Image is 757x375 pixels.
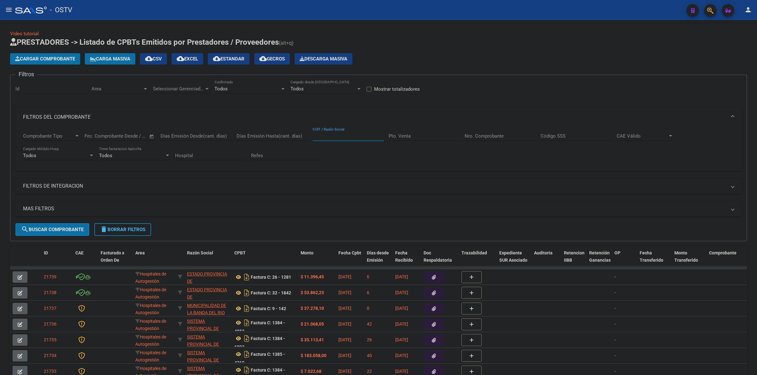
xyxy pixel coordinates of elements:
[234,250,246,255] span: CPBT
[10,53,80,65] button: Cargar Comprobante
[338,369,351,374] span: [DATE]
[23,153,36,158] span: Todos
[614,321,616,327] span: -
[243,365,251,375] i: Descargar documento
[232,246,298,274] datatable-header-cell: CPBT
[395,369,408,374] span: [DATE]
[338,250,361,255] span: Fecha Cpbt
[187,250,213,255] span: Razón Social
[44,369,56,374] span: 21733
[187,334,219,354] span: SISTEMA PROVINCIAL DE SALUD
[187,286,229,299] div: 30673377544
[44,337,56,342] span: 21735
[637,246,672,274] datatable-header-cell: Fecha Transferido
[10,31,39,37] a: Video tutorial
[23,133,74,139] span: Comprobante Tipo
[44,306,56,311] span: 21737
[187,303,226,322] span: MUNICIPALIDAD DE LA BANDA DEL RIO SALI
[99,153,112,158] span: Todos
[15,223,89,236] button: Buscar Comprobante
[243,288,251,298] i: Descargar documento
[214,86,228,92] span: Todos
[243,272,251,282] i: Descargar documento
[187,271,230,298] span: ESTADO PROVINCIA DE [GEOGRAPHIC_DATA][PERSON_NAME]
[672,246,707,274] datatable-header-cell: Monto Transferido
[177,55,184,62] mat-icon: cloud_download
[674,250,698,263] span: Monto Transferido
[614,353,616,358] span: -
[301,274,324,279] strong: $ 11.396,45
[135,303,166,315] span: Hospitales de Autogestión
[15,201,742,216] mat-expansion-panel-header: MAS FILTROS
[73,246,98,274] datatable-header-cell: CAE
[367,306,369,311] span: 0
[395,321,408,327] span: [DATE]
[531,246,561,274] datatable-header-cell: Auditoria
[617,133,668,139] span: CAE Válido
[709,250,736,255] span: Comprobante
[172,53,203,65] button: EXCEL
[295,53,352,65] button: Descarga Masiva
[367,337,372,342] span: 26
[421,246,459,274] datatable-header-cell: Doc Respaldatoria
[395,250,413,263] span: Fecha Recibido
[614,369,616,374] span: -
[101,250,124,263] span: Facturado x Orden De
[135,271,166,284] span: Hospitales de Autogestión
[145,55,153,62] mat-icon: cloud_download
[300,56,347,62] span: Descarga Masiva
[41,246,73,274] datatable-header-cell: ID
[301,306,324,311] strong: $ 37.278,10
[75,250,84,255] span: CAE
[15,179,742,194] mat-expansion-panel-header: FILTROS DE INTEGRACION
[497,246,531,274] datatable-header-cell: Expediente SUR Asociado
[338,321,351,327] span: [DATE]
[140,53,167,65] button: CSV
[336,246,364,274] datatable-header-cell: Fecha Cpbt
[614,290,616,295] span: -
[640,250,663,263] span: Fecha Transferido
[5,6,13,14] mat-icon: menu
[301,369,321,374] strong: $ 7.022,68
[364,246,393,274] datatable-header-cell: Días desde Emisión
[393,246,421,274] datatable-header-cell: Fecha Recibido
[10,38,279,47] span: PRESTADORES -> Listado de CPBTs Emitidos por Prestadores / Proveedores
[367,290,369,295] span: 6
[187,318,229,331] div: 30691822849
[187,350,219,370] span: SISTEMA PROVINCIAL DE SALUD
[367,353,372,358] span: 40
[44,321,56,327] span: 21736
[243,318,251,328] i: Descargar documento
[301,353,326,358] strong: $ 183.058,00
[23,205,726,212] mat-panel-title: MAS FILTROS
[85,133,110,139] input: Fecha inicio
[395,274,408,279] span: [DATE]
[15,127,742,171] div: FILTROS DEL COMPROBANTE
[15,70,37,79] h3: Filtros
[135,319,166,331] span: Hospitales de Autogestión
[301,337,324,342] strong: $ 35.113,41
[587,246,612,274] datatable-header-cell: Retención Ganancias
[251,275,291,280] strong: Factura C: 26 - 1281
[338,306,351,311] span: [DATE]
[213,56,244,62] span: Estandar
[44,353,56,358] span: 21734
[499,250,527,263] span: Expediente SUR Asociado
[187,287,230,314] span: ESTADO PROVINCIA DE [GEOGRAPHIC_DATA][PERSON_NAME]
[614,250,620,255] span: OP
[15,56,75,62] span: Cargar Comprobante
[185,246,232,274] datatable-header-cell: Razón Social
[44,274,56,279] span: 21739
[614,337,616,342] span: -
[213,55,220,62] mat-icon: cloud_download
[614,306,616,311] span: -
[251,290,291,295] strong: Factura C: 32 - 1842
[295,53,352,65] app-download-masive: Descarga masiva de comprobantes (adjuntos)
[90,56,130,62] span: Carga Masiva
[744,6,752,14] mat-icon: person
[395,306,408,311] span: [DATE]
[424,250,452,263] span: Doc Respaldatoria
[301,290,324,295] strong: $ 53.862,23
[94,223,151,236] button: Borrar Filtros
[459,246,497,274] datatable-header-cell: Trazabilidad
